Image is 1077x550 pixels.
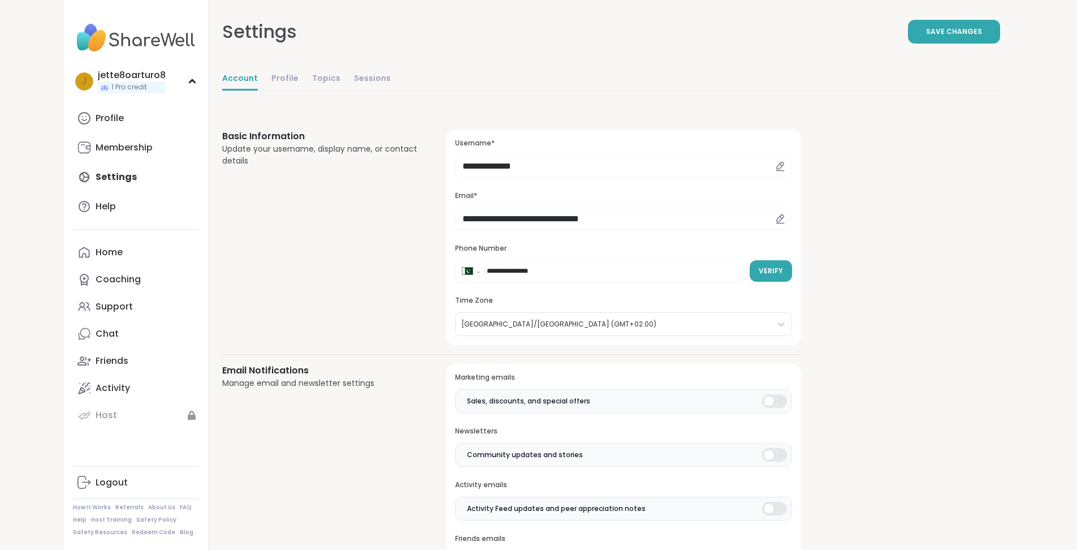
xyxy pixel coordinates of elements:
span: Sales, discounts, and special offers [467,396,590,406]
a: Host [73,402,199,429]
a: Support [73,293,199,320]
h3: Activity emails [455,480,791,490]
a: Friends [73,347,199,375]
a: Help [73,193,199,220]
a: Blog [180,528,193,536]
span: Save Changes [926,27,982,37]
div: Help [96,200,116,213]
div: Logout [96,476,128,489]
div: Profile [96,112,124,124]
div: jette8oarturo8 [98,69,166,81]
a: How It Works [73,504,111,512]
div: Host [96,409,117,422]
a: Home [73,239,199,266]
div: Update your username, display name, or contact details [222,143,419,167]
a: Redeem Code [132,528,175,536]
h3: Email* [455,191,791,201]
a: Sessions [354,68,391,91]
a: Topics [312,68,340,91]
a: Chat [73,320,199,347]
span: Activity Feed updates and peer appreciation notes [467,504,646,514]
div: Friends [96,355,128,367]
a: Profile [73,105,199,132]
div: Support [96,300,133,313]
h3: Email Notifications [222,364,419,377]
button: Verify [750,260,792,282]
img: ShareWell Nav Logo [73,18,199,58]
h3: Basic Information [222,130,419,143]
a: FAQ [180,504,192,512]
a: Safety Resources [73,528,127,536]
h3: Newsletters [455,427,791,436]
a: Account [222,68,258,91]
h3: Marketing emails [455,373,791,383]
a: Coaching [73,266,199,293]
a: About Us [148,504,175,512]
span: Verify [759,266,783,276]
h3: Phone Number [455,244,791,253]
a: Activity [73,375,199,402]
a: Help [73,516,86,524]
h3: Username* [455,139,791,148]
div: Chat [96,328,119,340]
div: Settings [222,18,297,45]
span: Community updates and stories [467,450,583,460]
a: Membership [73,134,199,161]
button: Save Changes [908,20,1000,44]
h3: Time Zone [455,296,791,306]
a: Logout [73,469,199,496]
a: Host Training [91,516,132,524]
div: Home [96,246,123,259]
a: Referrals [115,504,144,512]
div: Activity [96,382,130,394]
div: Coaching [96,273,141,286]
div: Membership [96,141,153,154]
a: Safety Policy [136,516,176,524]
div: Manage email and newsletter settings [222,377,419,389]
span: j [81,74,86,89]
a: Profile [271,68,299,91]
h3: Friends emails [455,534,791,544]
span: 1 Pro credit [111,83,147,92]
